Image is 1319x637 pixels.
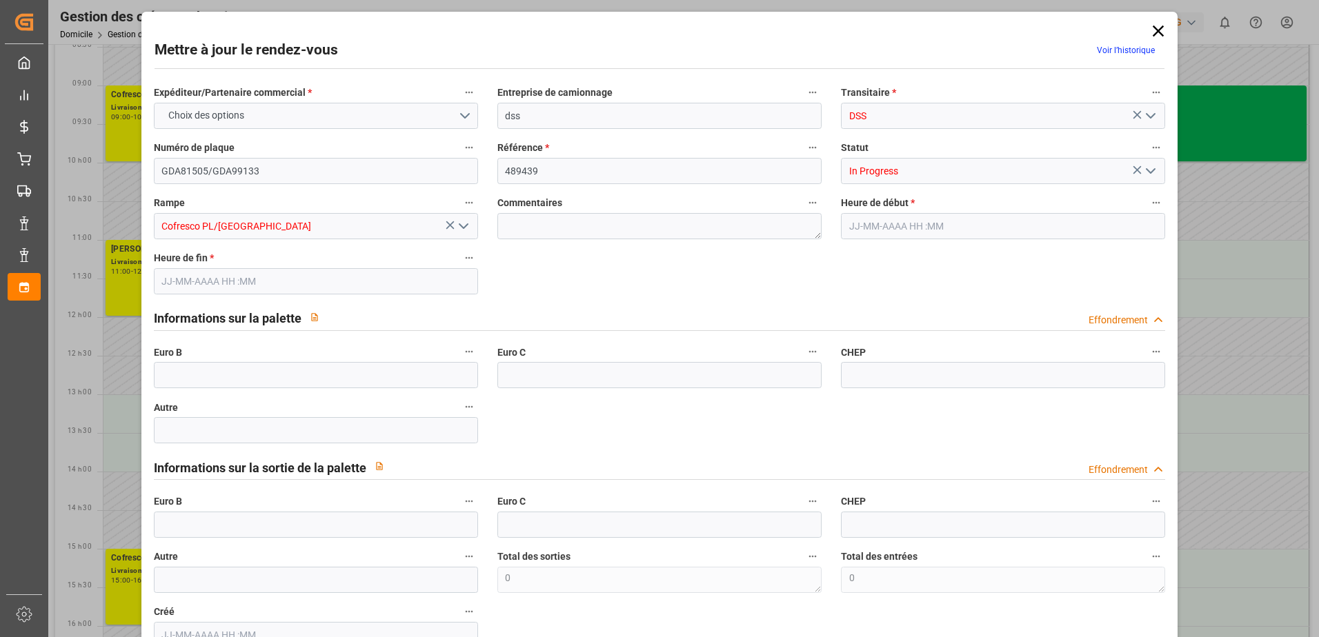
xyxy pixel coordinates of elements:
button: Euro B [460,343,478,361]
button: View description [366,453,393,479]
button: Autre [460,547,478,565]
font: Statut [841,142,869,153]
button: Ouvrir le menu [154,103,478,129]
font: Heure de début [841,197,909,208]
h2: Informations sur la palette [154,309,301,327]
button: Entreprise de camionnage [804,83,822,101]
input: Type à rechercher/sélectionner [841,158,1165,184]
button: Total des sorties [804,547,822,565]
font: Euro C [497,347,526,358]
input: JJ-MM-AAAA HH :MM [841,213,1165,239]
font: Numéro de plaque [154,142,235,153]
button: Rampe [460,194,478,212]
div: Effondrement [1089,313,1148,327]
button: Heure de fin * [460,249,478,267]
button: Euro C [804,492,822,510]
button: CHEP [1147,343,1165,361]
font: Total des sorties [497,551,571,562]
button: CHEP [1147,492,1165,510]
font: Expéditeur/Partenaire commercial [154,87,306,98]
button: Euro C [804,343,822,361]
button: Référence * [804,139,822,156]
textarea: 0 [841,567,1165,593]
font: Heure de fin [154,252,208,263]
font: Total des entrées [841,551,918,562]
button: Ouvrir le menu [1140,161,1160,182]
font: Euro C [497,496,526,507]
font: Commentaires [497,197,562,208]
font: Transitaire [841,87,890,98]
button: Ouvrir le menu [1140,105,1160,127]
font: Référence [497,142,543,153]
div: Effondrement [1089,463,1148,477]
textarea: 0 [497,567,822,593]
button: Transitaire * [1147,83,1165,101]
font: Entreprise de camionnage [497,87,613,98]
font: Euro B [154,347,182,358]
button: Autre [460,398,478,416]
h2: Informations sur la sortie de la palette [154,458,366,477]
input: Type à rechercher/sélectionner [154,213,478,239]
font: Rampe [154,197,185,208]
button: Expéditeur/Partenaire commercial * [460,83,478,101]
button: Commentaires [804,194,822,212]
button: Euro B [460,492,478,510]
font: CHEP [841,496,866,507]
h2: Mettre à jour le rendez-vous [155,39,338,61]
button: Numéro de plaque [460,139,478,156]
a: Voir l’historique [1097,45,1155,55]
span: Choix des options [161,108,251,123]
button: Ouvrir le menu [452,216,473,237]
button: Total des entrées [1147,547,1165,565]
button: View description [301,304,328,330]
button: Statut [1147,139,1165,156]
input: JJ-MM-AAAA HH :MM [154,268,478,294]
font: Créé [154,606,175,617]
font: Euro B [154,496,182,507]
button: Heure de début * [1147,194,1165,212]
font: Autre [154,551,178,562]
button: Créé [460,603,478,620]
font: CHEP [841,347,866,358]
font: Autre [154,402,178,413]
